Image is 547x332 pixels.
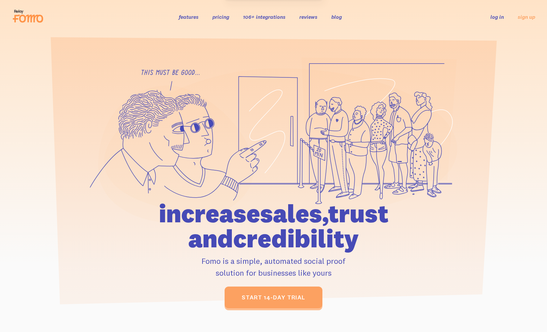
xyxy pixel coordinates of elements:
[121,255,426,279] p: Fomo is a simple, automated social proof solution for businesses like yours
[518,14,535,20] a: sign up
[179,14,199,20] a: features
[331,14,342,20] a: blog
[212,14,229,20] a: pricing
[243,14,286,20] a: 106+ integrations
[490,14,504,20] a: log in
[225,287,322,308] a: start 14-day trial
[121,201,426,251] h1: increase sales, trust and credibility
[299,14,317,20] a: reviews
